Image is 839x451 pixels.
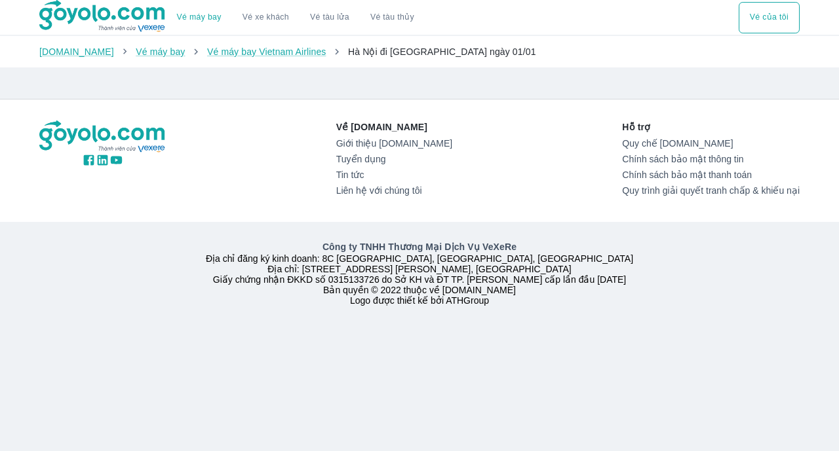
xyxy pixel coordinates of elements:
a: Vé tàu lửa [300,2,360,33]
a: Chính sách bảo mật thông tin [622,154,800,164]
a: Vé máy bay Vietnam Airlines [207,46,326,57]
button: Vé của tôi [739,2,800,33]
a: [DOMAIN_NAME] [39,46,114,57]
span: Hà Nội đi [GEOGRAPHIC_DATA] ngày 01/01 [348,46,536,57]
a: Quy chế [DOMAIN_NAME] [622,138,800,149]
p: Về [DOMAIN_NAME] [336,120,452,134]
div: choose transportation mode [739,2,800,33]
p: Hỗ trợ [622,120,800,134]
a: Vé xe khách [243,12,289,22]
p: Công ty TNHH Thương Mại Dịch Vụ VeXeRe [42,240,797,253]
button: Vé tàu thủy [360,2,425,33]
div: choose transportation mode [166,2,425,33]
img: logo [39,120,166,153]
a: Giới thiệu [DOMAIN_NAME] [336,138,452,149]
nav: breadcrumb [39,45,800,58]
a: Tin tức [336,170,452,180]
a: Liên hệ với chúng tôi [336,185,452,196]
a: Quy trình giải quyết tranh chấp & khiếu nại [622,185,800,196]
a: Vé máy bay [177,12,222,22]
a: Tuyển dụng [336,154,452,164]
a: Chính sách bảo mật thanh toán [622,170,800,180]
a: Vé máy bay [136,46,185,57]
div: Địa chỉ đăng ký kinh doanh: 8C [GEOGRAPHIC_DATA], [GEOGRAPHIC_DATA], [GEOGRAPHIC_DATA] Địa chỉ: [... [31,240,808,306]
